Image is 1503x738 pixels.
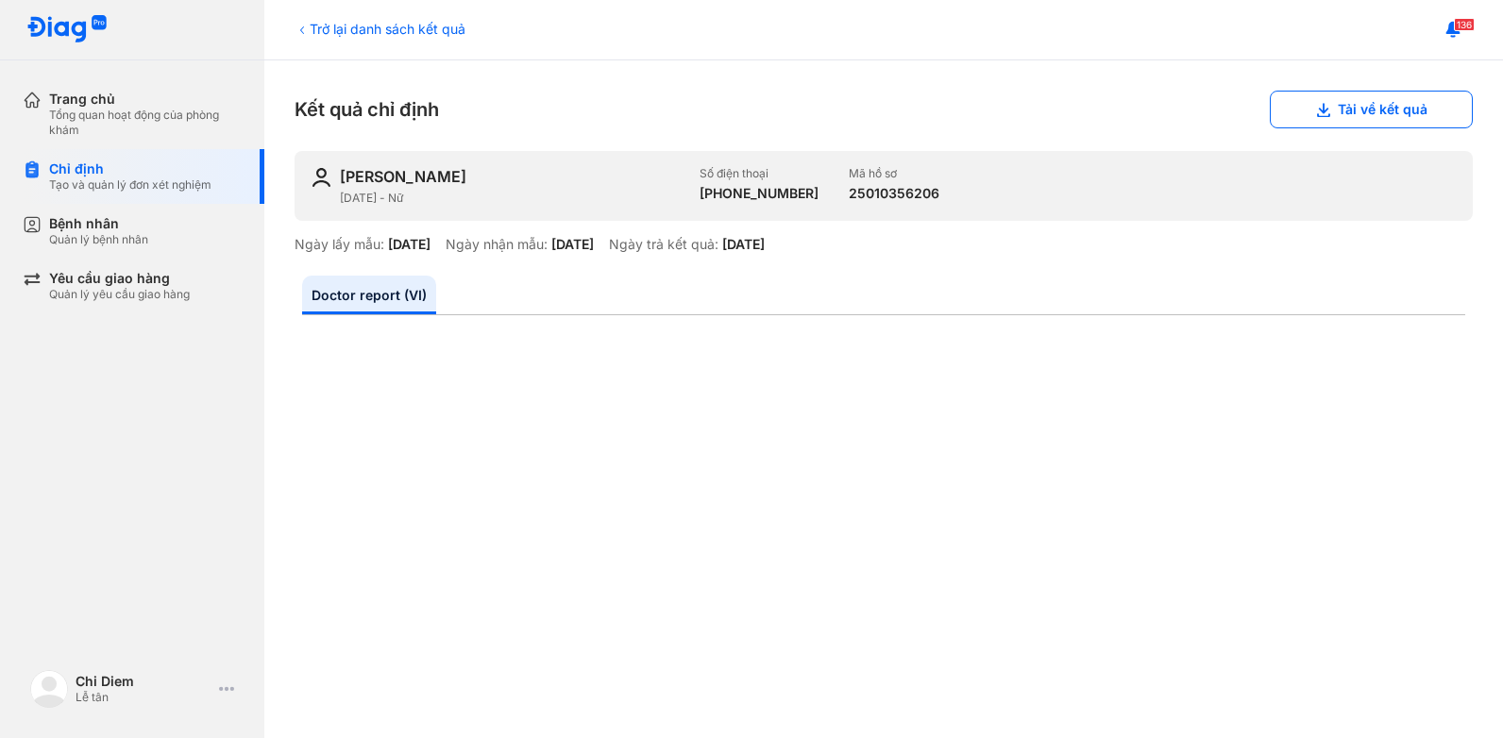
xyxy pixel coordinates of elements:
[340,166,466,187] div: [PERSON_NAME]
[388,236,431,253] div: [DATE]
[295,19,465,39] div: Trở lại danh sách kết quả
[849,166,939,181] div: Mã hồ sơ
[49,287,190,302] div: Quản lý yêu cầu giao hàng
[700,185,819,202] div: [PHONE_NUMBER]
[302,276,436,314] a: Doctor report (VI)
[49,160,211,177] div: Chỉ định
[49,108,242,138] div: Tổng quan hoạt động của phòng khám
[76,673,211,690] div: Chi Diem
[722,236,765,253] div: [DATE]
[446,236,548,253] div: Ngày nhận mẫu:
[49,215,148,232] div: Bệnh nhân
[340,191,684,206] div: [DATE] - Nữ
[49,91,242,108] div: Trang chủ
[295,91,1473,128] div: Kết quả chỉ định
[849,185,939,202] div: 25010356206
[49,270,190,287] div: Yêu cầu giao hàng
[30,670,68,708] img: logo
[26,15,108,44] img: logo
[700,166,819,181] div: Số điện thoại
[76,690,211,705] div: Lễ tân
[310,166,332,189] img: user-icon
[1454,18,1475,31] span: 136
[49,232,148,247] div: Quản lý bệnh nhân
[1270,91,1473,128] button: Tải về kết quả
[609,236,718,253] div: Ngày trả kết quả:
[551,236,594,253] div: [DATE]
[295,236,384,253] div: Ngày lấy mẫu:
[49,177,211,193] div: Tạo và quản lý đơn xét nghiệm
